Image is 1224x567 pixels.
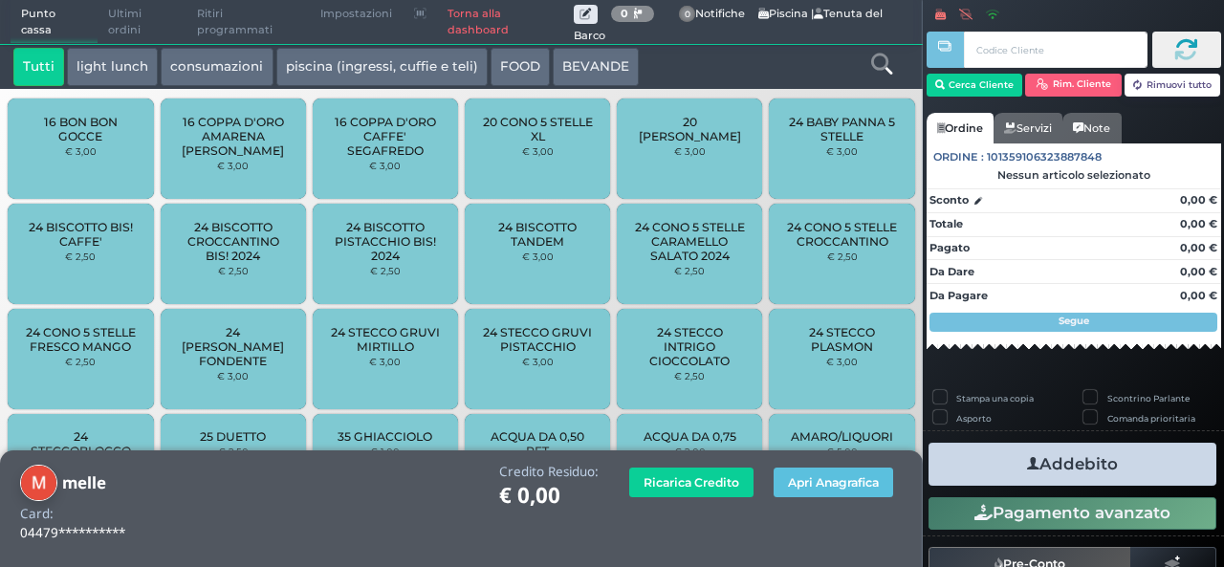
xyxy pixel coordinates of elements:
button: light lunch [67,48,158,86]
small: € 2,50 [65,251,96,262]
a: Servizi [994,113,1062,143]
small: € 3,00 [217,370,249,382]
button: Tutti [13,48,64,86]
span: 24 STECCOBLOCCO [24,429,138,458]
small: € 3,00 [65,145,97,157]
strong: Pagato [929,241,970,254]
b: melle [62,471,106,493]
span: AMARO/LIQUORI [791,429,893,444]
strong: 0,00 € [1180,265,1217,278]
strong: Da Dare [929,265,974,278]
small: € 3,00 [522,251,554,262]
span: ACQUA DA 0,75 [644,429,736,444]
strong: 0,00 € [1180,193,1217,207]
span: 24 CONO 5 STELLE CROCCANTINO [785,220,899,249]
a: Torna alla dashboard [437,1,574,44]
span: Ritiri programmati [186,1,310,44]
button: Rim. Cliente [1025,74,1122,97]
strong: 0,00 € [1180,289,1217,302]
small: € 2,50 [218,446,249,457]
label: Comanda prioritaria [1107,412,1195,425]
img: melle [20,465,57,502]
span: 16 COPPA D'ORO AMARENA [PERSON_NAME] [176,115,290,158]
h1: € 0,00 [499,484,599,508]
button: Ricarica Credito [629,468,754,497]
small: € 3,00 [674,145,706,157]
small: € 2,50 [674,370,705,382]
span: 24 CONO 5 STELLE CARAMELLO SALATO 2024 [633,220,747,263]
small: € 2,50 [674,265,705,276]
a: Ordine [927,113,994,143]
label: Scontrino Parlante [1107,392,1190,404]
small: € 3,00 [369,356,401,367]
span: ACQUA DA 0,50 PET [481,429,595,458]
h4: Credito Residuo: [499,465,599,479]
b: 0 [621,7,628,20]
small: € 2,50 [827,251,858,262]
small: € 3,00 [217,160,249,171]
span: 101359106323887848 [987,149,1102,165]
span: 24 BISCOTTO TANDEM [481,220,595,249]
small: € 2,50 [370,265,401,276]
small: € 3,00 [826,356,858,367]
span: Ultimi ordini [98,1,186,44]
button: Apri Anagrafica [774,468,893,497]
input: Codice Cliente [964,32,1147,68]
span: 20 CONO 5 STELLE XL [481,115,595,143]
button: Addebito [929,443,1216,486]
span: 24 BABY PANNA 5 STELLE [785,115,899,143]
small: € 3,00 [826,145,858,157]
button: Pagamento avanzato [929,497,1216,530]
span: 35 GHIACCIOLO [338,429,432,444]
strong: Totale [929,217,963,230]
a: Note [1062,113,1121,143]
span: 24 STECCO INTRIGO CIOCCOLATO [633,325,747,368]
span: 0 [679,6,696,23]
span: 24 STECCO GRUVI MIRTILLO [329,325,443,354]
span: 20 [PERSON_NAME] [633,115,747,143]
button: Rimuovi tutto [1125,74,1221,97]
span: Punto cassa [11,1,98,44]
span: 24 BISCOTTO PISTACCHIO BIS! 2024 [329,220,443,263]
div: Nessun articolo selezionato [927,168,1221,182]
span: Ordine : [933,149,984,165]
small: € 3,00 [522,145,554,157]
small: € 3,00 [369,160,401,171]
button: FOOD [491,48,550,86]
span: 16 BON BON GOCCE [24,115,138,143]
button: BEVANDE [553,48,639,86]
span: 16 COPPA D'ORO CAFFE' SEGAFREDO [329,115,443,158]
button: Cerca Cliente [927,74,1023,97]
strong: Sconto [929,192,969,208]
span: 24 STECCO PLASMON [785,325,899,354]
span: 25 DUETTO [200,429,266,444]
small: € 2,50 [218,265,249,276]
small: € 1,00 [370,446,400,457]
small: € 2,50 [65,356,96,367]
strong: 0,00 € [1180,217,1217,230]
small: € 3,00 [522,356,554,367]
span: Impostazioni [310,1,403,28]
strong: 0,00 € [1180,241,1217,254]
h4: Card: [20,507,54,521]
label: Stampa una copia [956,392,1034,404]
strong: Da Pagare [929,289,988,302]
small: € 2,00 [674,446,706,457]
span: 24 CONO 5 STELLE FRESCO MANGO [24,325,138,354]
span: 24 [PERSON_NAME] FONDENTE [176,325,290,368]
button: piscina (ingressi, cuffie e teli) [276,48,488,86]
span: 24 STECCO GRUVI PISTACCHIO [481,325,595,354]
span: 24 BISCOTTO BIS! CAFFE' [24,220,138,249]
strong: Segue [1059,315,1089,327]
button: consumazioni [161,48,273,86]
span: 24 BISCOTTO CROCCANTINO BIS! 2024 [176,220,290,263]
label: Asporto [956,412,992,425]
small: € 5,00 [826,446,858,457]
